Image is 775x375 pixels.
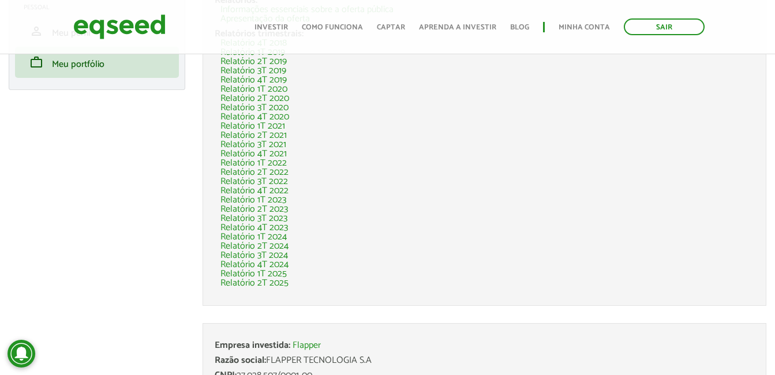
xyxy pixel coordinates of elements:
a: Relatório 4T 2019 [220,76,287,85]
a: Relatório 1T 2022 [220,159,287,168]
a: Relatório 1T 2021 [220,122,285,131]
a: Como funciona [302,24,363,31]
a: Relatório 3T 2024 [220,251,288,260]
span: Meu portfólio [52,57,104,72]
a: Relatório 2T 2023 [220,205,288,214]
a: Relatório 2T 2024 [220,242,289,251]
span: Empresa investida: [215,337,290,353]
a: Relatório 4T 2022 [220,186,289,196]
a: Investir [254,24,288,31]
a: Minha conta [559,24,610,31]
a: Relatório 4T 2023 [220,223,288,232]
a: Relatório 1T 2023 [220,196,286,205]
div: FLAPPER TECNOLOGIA S.A [215,356,754,365]
a: Relatório 3T 2021 [220,140,286,149]
a: Relatório 2T 2022 [220,168,289,177]
img: EqSeed [73,12,166,42]
a: Relatório 4T 2020 [220,112,289,122]
a: Relatório 3T 2019 [220,66,286,76]
span: Razão social: [215,352,266,368]
a: Relatório 2T 2025 [220,279,289,288]
a: Sair [624,18,705,35]
a: Flapper [293,341,321,350]
li: Meu portfólio [15,47,179,78]
a: Relatório 2T 2021 [220,131,287,140]
a: Relatório 1T 2020 [220,85,287,94]
a: Relatório 3T 2022 [220,177,288,186]
a: workMeu portfólio [24,55,170,69]
a: Relatório 1T 2024 [220,232,287,242]
a: Relatório 4T 2024 [220,260,289,269]
a: Relatório 4T 2021 [220,149,287,159]
a: Relatório 1T 2025 [220,269,287,279]
a: Relatório 3T 2020 [220,103,289,112]
a: Relatório 3T 2023 [220,214,287,223]
a: Captar [377,24,405,31]
a: Aprenda a investir [419,24,496,31]
a: Relatório 2T 2020 [220,94,289,103]
a: Relatório 2T 2019 [220,57,287,66]
span: work [29,55,43,69]
a: Blog [510,24,529,31]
